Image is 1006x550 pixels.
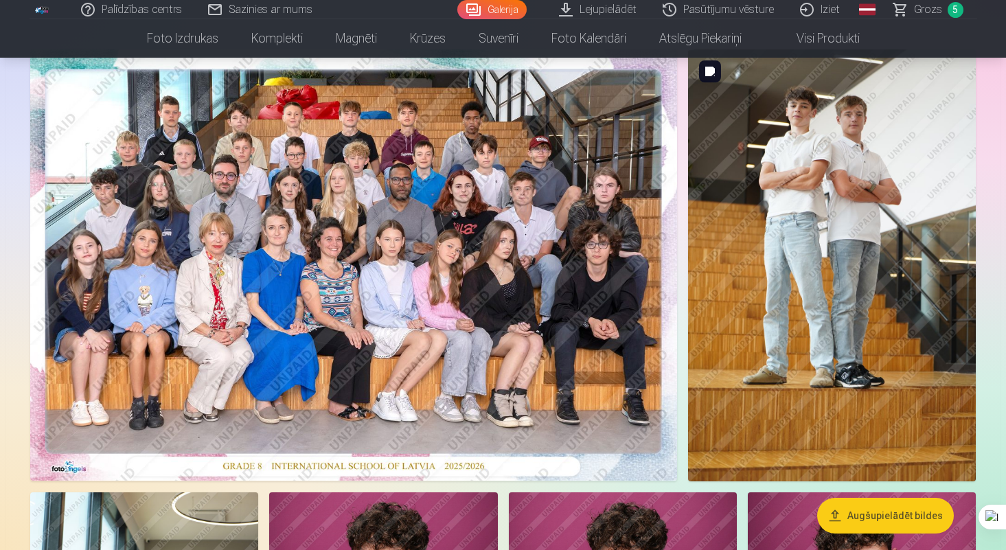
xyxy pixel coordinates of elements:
a: Krūzes [393,19,462,58]
span: Grozs [914,1,942,18]
a: Foto izdrukas [130,19,235,58]
a: Atslēgu piekariņi [643,19,758,58]
a: Komplekti [235,19,319,58]
a: Suvenīri [462,19,535,58]
button: Augšupielādēt bildes [817,498,954,534]
a: Magnēti [319,19,393,58]
a: Visi produkti [758,19,876,58]
a: Foto kalendāri [535,19,643,58]
span: 5 [948,2,963,18]
img: /fa1 [35,5,50,14]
